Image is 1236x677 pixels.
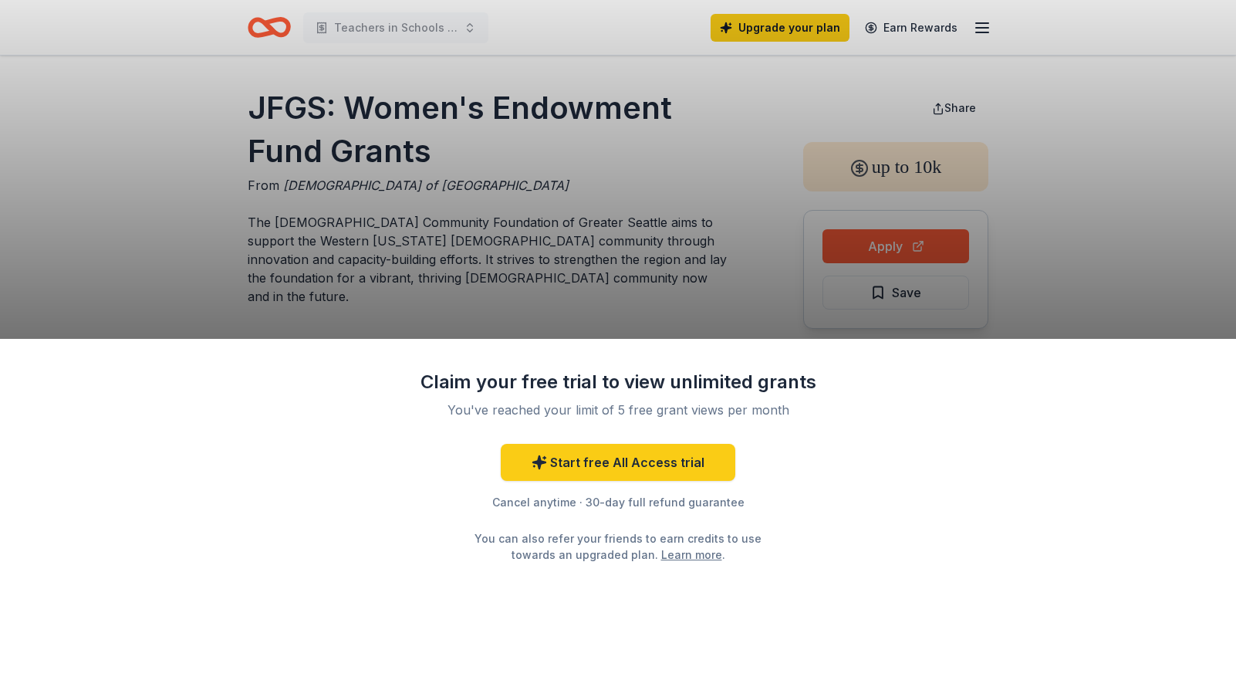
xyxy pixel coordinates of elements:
div: You've reached your limit of 5 free grant views per month [436,401,800,419]
div: Claim your free trial to view unlimited grants [417,370,819,394]
div: You can also refer your friends to earn credits to use towards an upgraded plan. . [461,530,775,563]
a: Learn more [661,547,722,563]
div: Cancel anytime · 30-day full refund guarantee [417,493,819,512]
a: Start free All Access trial [501,444,735,481]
